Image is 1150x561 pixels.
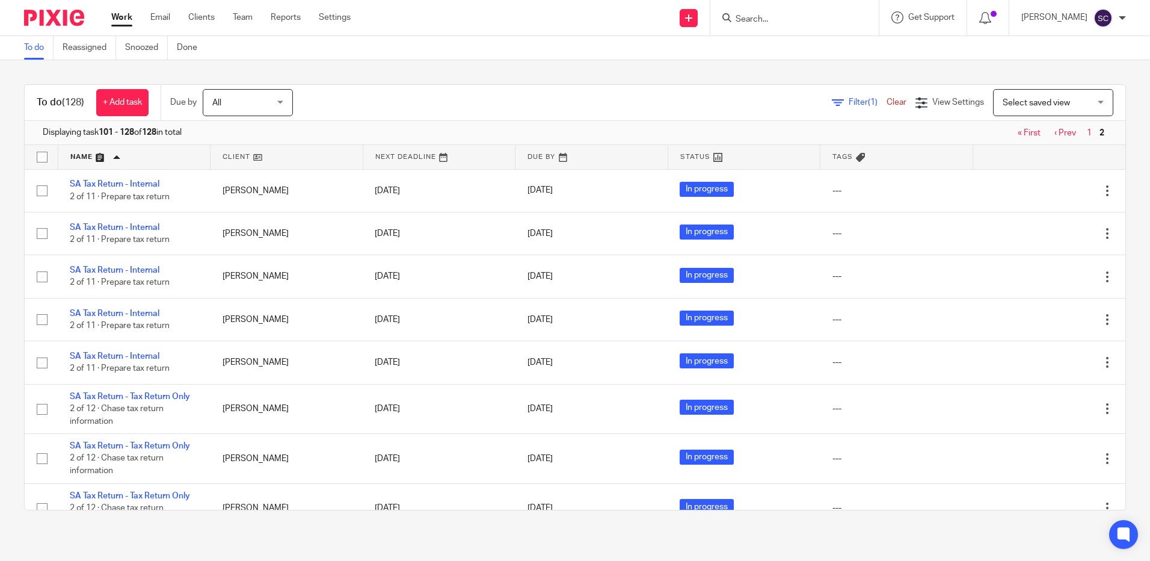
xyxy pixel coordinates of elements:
a: SA Tax Return - Tax Return Only [70,492,190,500]
p: [PERSON_NAME] [1021,11,1087,23]
a: + Add task [96,89,149,116]
a: Clear [887,98,906,107]
a: SA Tax Return - Internal [70,309,159,318]
a: Settings [319,11,351,23]
a: Reassigned [63,36,116,60]
span: [DATE] [527,272,553,280]
span: [DATE] [527,315,553,324]
div: --- [832,403,961,415]
a: « First [1018,129,1041,137]
td: [DATE] [363,169,515,212]
a: SA Tax Return - Internal [70,180,159,188]
a: To do [24,36,54,60]
span: In progress [680,225,734,240]
td: [PERSON_NAME] [211,298,363,341]
span: 2 of 12 · Chase tax return information [70,504,164,525]
div: --- [832,228,961,240]
td: [PERSON_NAME] [211,255,363,298]
a: Snoozed [125,36,168,60]
div: --- [832,185,961,197]
div: --- [832,356,961,368]
div: --- [832,453,961,465]
span: 2 of 11 · Prepare tax return [70,235,170,244]
td: [DATE] [363,384,515,433]
span: Select saved view [1003,99,1070,107]
img: Pixie [24,10,84,26]
span: Filter [849,98,887,107]
span: 2 of 11 · Prepare tax return [70,279,170,287]
span: In progress [680,311,734,326]
td: [DATE] [363,483,515,533]
a: Clients [188,11,215,23]
span: 2 of 11 · Prepare tax return [70,365,170,373]
a: Email [150,11,170,23]
a: 1 [1087,129,1092,137]
a: SA Tax Return - Tax Return Only [70,442,190,450]
span: [DATE] [527,404,553,413]
span: View Settings [932,98,984,107]
a: ‹ Prev [1054,129,1076,137]
span: Displaying task of in total [43,126,182,138]
span: [DATE] [527,229,553,238]
td: [PERSON_NAME] [211,341,363,384]
td: [PERSON_NAME] [211,384,363,433]
div: --- [832,314,961,326]
span: 2 of 11 · Prepare tax return [70,193,170,201]
span: Get Support [908,13,955,22]
span: 2 of 12 · Chase tax return information [70,454,164,476]
span: All [212,99,221,107]
span: In progress [680,353,734,368]
span: (128) [62,98,84,107]
a: Team [233,11,253,23]
span: [DATE] [527,454,553,463]
td: [DATE] [363,298,515,341]
span: 2 [1096,126,1107,140]
span: [DATE] [527,187,553,195]
a: SA Tax Return - Tax Return Only [70,392,190,401]
td: [DATE] [363,341,515,384]
span: In progress [680,499,734,514]
span: (1) [868,98,878,107]
span: In progress [680,182,734,197]
h1: To do [37,96,84,109]
td: [PERSON_NAME] [211,434,363,483]
td: [PERSON_NAME] [211,212,363,255]
div: --- [832,270,961,282]
a: SA Tax Return - Internal [70,266,159,274]
td: [PERSON_NAME] [211,483,363,533]
span: In progress [680,268,734,283]
nav: pager [1012,128,1107,138]
b: 128 [142,128,156,137]
input: Search [734,14,843,25]
a: SA Tax Return - Internal [70,352,159,361]
span: 2 of 11 · Prepare tax return [70,321,170,330]
span: [DATE] [527,358,553,367]
a: Reports [271,11,301,23]
td: [DATE] [363,255,515,298]
img: svg%3E [1093,8,1113,28]
b: 101 - 128 [99,128,134,137]
span: In progress [680,450,734,465]
span: Tags [832,153,853,160]
td: [PERSON_NAME] [211,169,363,212]
a: Done [177,36,206,60]
p: Due by [170,96,197,108]
td: [DATE] [363,212,515,255]
span: [DATE] [527,504,553,512]
a: Work [111,11,132,23]
span: In progress [680,400,734,415]
span: 2 of 12 · Chase tax return information [70,404,164,426]
a: SA Tax Return - Internal [70,223,159,232]
td: [DATE] [363,434,515,483]
div: --- [832,502,961,514]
